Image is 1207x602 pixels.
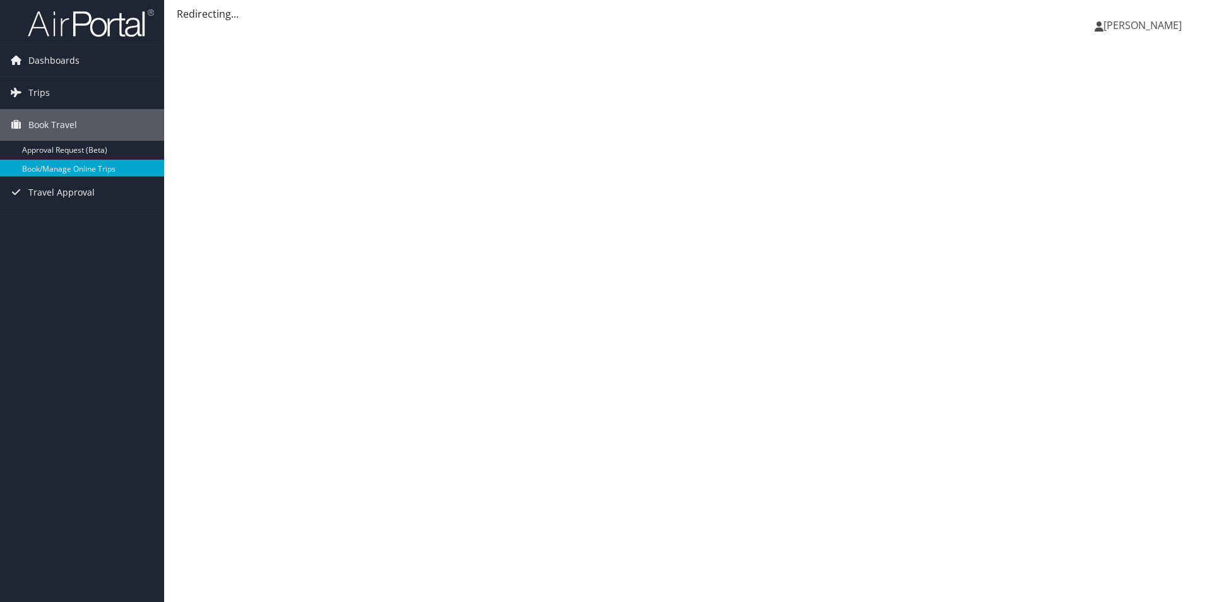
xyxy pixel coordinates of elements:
div: Redirecting... [177,6,1194,21]
span: [PERSON_NAME] [1103,18,1182,32]
span: Travel Approval [28,177,95,208]
img: airportal-logo.png [28,8,154,38]
a: [PERSON_NAME] [1095,6,1194,44]
span: Book Travel [28,109,77,141]
span: Trips [28,77,50,109]
span: Dashboards [28,45,80,76]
